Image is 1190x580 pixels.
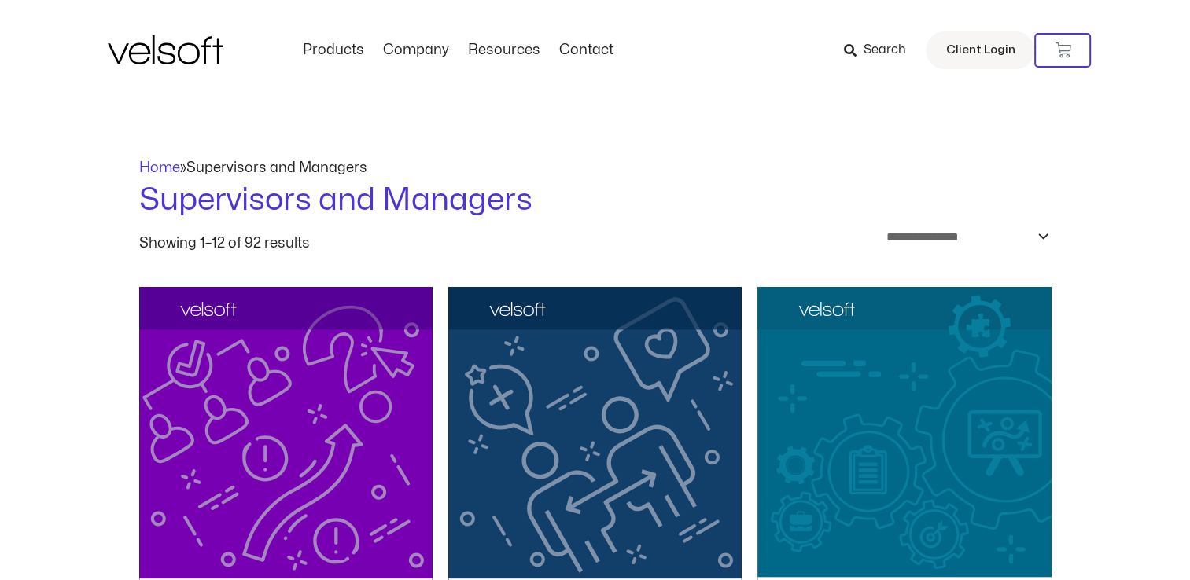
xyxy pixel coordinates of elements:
a: ProductsMenu Toggle [293,42,374,59]
a: Home [139,161,180,174]
span: Client Login [945,40,1015,61]
nav: Menu [293,42,623,59]
p: Showing 1–12 of 92 results [139,237,310,251]
a: Client Login [926,31,1034,69]
span: » [139,161,367,174]
select: Shop order [876,222,1051,252]
h1: Supervisors and Managers [139,178,1052,222]
a: Search [843,37,916,64]
span: Search [863,40,905,61]
a: ContactMenu Toggle [550,42,623,59]
span: Supervisors and Managers [186,161,367,174]
img: Velsoft Training Materials [108,35,223,64]
a: ResourcesMenu Toggle [459,42,550,59]
a: CompanyMenu Toggle [374,42,459,59]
